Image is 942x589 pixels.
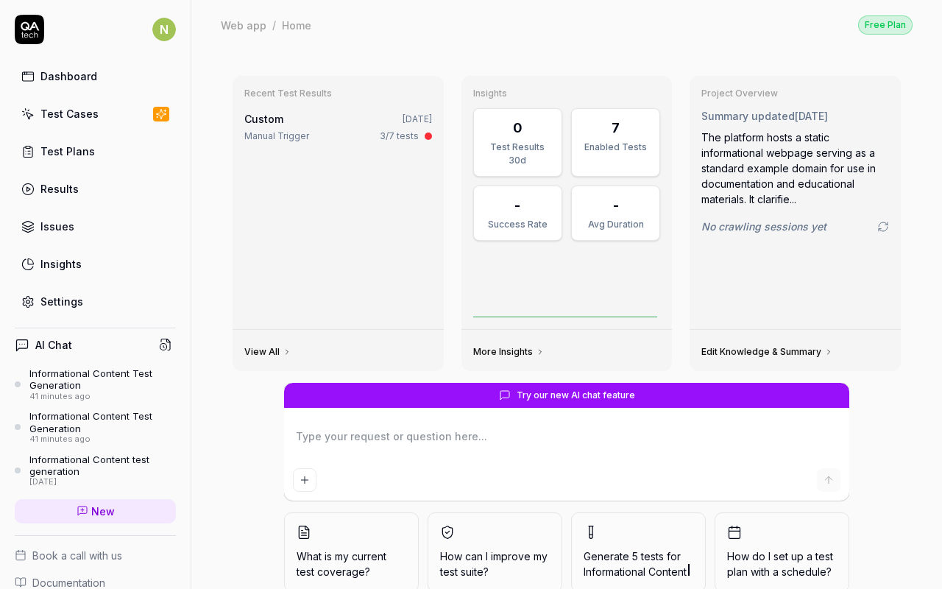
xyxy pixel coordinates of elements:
a: Insights [15,250,176,278]
a: Book a call with us [15,548,176,563]
div: Settings [40,294,83,309]
h4: AI Chat [35,337,72,353]
span: What is my current test coverage? [297,549,406,579]
span: New [91,504,115,519]
button: Add attachment [293,468,316,492]
h3: Recent Test Results [244,88,432,99]
div: Test Results 30d [483,141,553,167]
div: Test Plans [40,144,95,159]
button: N [152,15,176,44]
div: 7 [612,118,620,138]
a: Edit Knowledge & Summary [701,346,833,358]
a: Custom[DATE]Manual Trigger3/7 tests [241,108,435,146]
div: / [272,18,276,32]
div: - [514,195,520,215]
time: [DATE] [403,113,432,124]
div: Manual Trigger [244,130,309,143]
div: Success Rate [483,218,553,231]
span: Try our new AI chat feature [517,389,635,402]
div: Issues [40,219,74,234]
span: Informational Content [584,565,687,578]
a: Results [15,174,176,203]
a: Settings [15,287,176,316]
span: How can I improve my test suite? [440,549,550,579]
div: [DATE] [29,477,176,487]
a: Test Plans [15,137,176,166]
div: Web app [221,18,266,32]
a: More Insights [473,346,545,358]
span: No crawling sessions yet [701,219,826,234]
div: 3/7 tests [380,130,419,143]
div: 41 minutes ago [29,434,176,445]
div: Dashboard [40,68,97,84]
div: Informational Content Test Generation [29,367,176,392]
a: Test Cases [15,99,176,128]
div: Test Cases [40,106,99,121]
div: 41 minutes ago [29,392,176,402]
a: Go to crawling settings [877,221,889,233]
time: [DATE] [795,110,828,122]
div: The platform hosts a static informational webpage serving as a standard example domain for use in... [701,130,889,207]
button: Free Plan [858,15,913,35]
a: Informational Content test generation[DATE] [15,454,176,487]
a: Informational Content Test Generation41 minutes ago [15,367,176,401]
span: Custom [244,113,283,125]
h3: Insights [473,88,661,99]
a: View All [244,346,291,358]
h3: Project Overview [701,88,889,99]
div: Informational Content test generation [29,454,176,478]
div: Results [40,181,79,197]
div: Enabled Tests [581,141,651,154]
div: Avg Duration [581,218,651,231]
span: Book a call with us [32,548,122,563]
div: Informational Content Test Generation [29,410,176,434]
div: Insights [40,256,82,272]
a: Issues [15,212,176,241]
a: Dashboard [15,62,176,91]
a: Informational Content Test Generation41 minutes ago [15,410,176,444]
div: Home [282,18,311,32]
span: Summary updated [701,110,795,122]
span: How do I set up a test plan with a schedule? [727,549,837,579]
span: Generate 5 tests for [584,549,693,579]
span: N [152,18,176,41]
div: - [613,195,619,215]
div: 0 [513,118,523,138]
a: New [15,499,176,523]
